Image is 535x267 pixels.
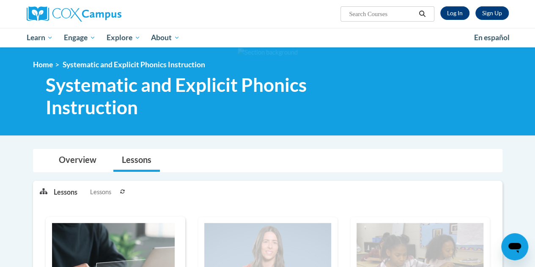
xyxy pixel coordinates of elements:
span: En español [474,33,510,42]
a: Register [475,6,509,20]
span: About [151,33,180,43]
iframe: Button to launch messaging window [501,233,528,260]
a: Log In [440,6,469,20]
img: Cox Campus [27,6,121,22]
a: En español [469,29,515,47]
p: Lessons [54,187,77,197]
img: Section background [238,48,298,57]
span: Learn [26,33,53,43]
a: About [145,28,185,47]
div: Main menu [20,28,515,47]
a: Explore [101,28,146,47]
a: Learn [21,28,59,47]
a: Engage [58,28,101,47]
a: Overview [50,149,105,172]
span: Explore [107,33,140,43]
a: Lessons [113,149,160,172]
span: Systematic and Explicit Phonics Instruction [46,74,395,118]
a: Home [33,60,53,69]
input: Search Courses [348,9,416,19]
span: Engage [64,33,96,43]
a: Cox Campus [27,6,179,22]
span: Lessons [90,187,111,197]
button: Search [416,9,428,19]
span: Systematic and Explicit Phonics Instruction [63,60,205,69]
